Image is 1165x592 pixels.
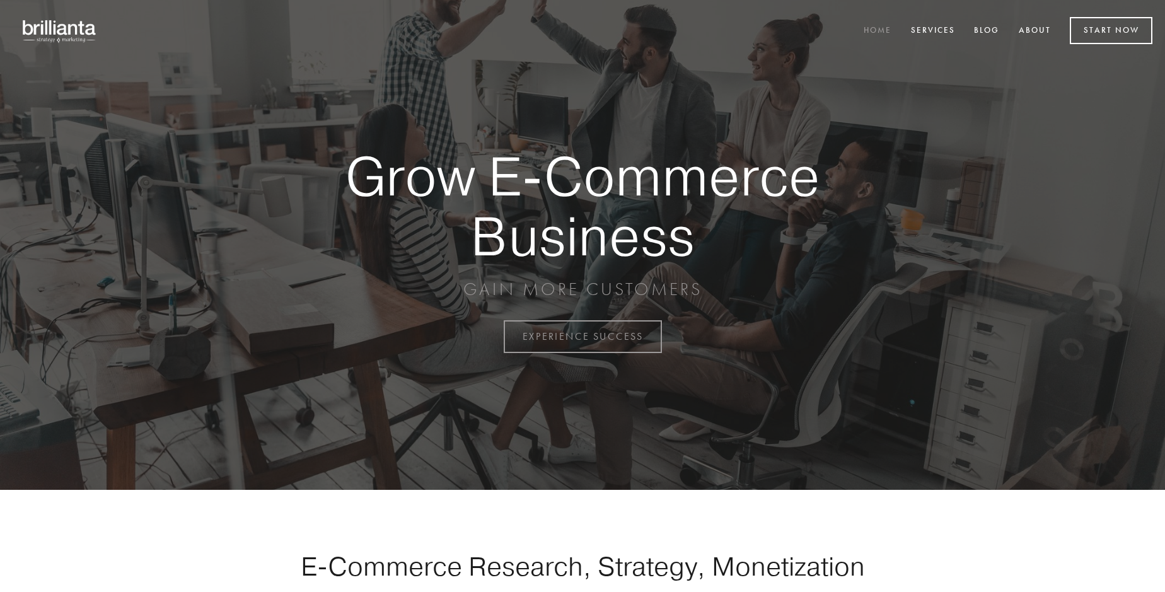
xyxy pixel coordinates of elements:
a: EXPERIENCE SUCCESS [504,320,662,353]
a: Blog [966,21,1007,42]
a: Start Now [1070,17,1152,44]
strong: Grow E-Commerce Business [301,146,864,265]
a: Home [855,21,900,42]
p: GAIN MORE CUSTOMERS [301,278,864,301]
h1: E-Commerce Research, Strategy, Monetization [261,550,904,582]
a: About [1011,21,1059,42]
img: brillianta - research, strategy, marketing [13,13,107,49]
a: Services [903,21,963,42]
